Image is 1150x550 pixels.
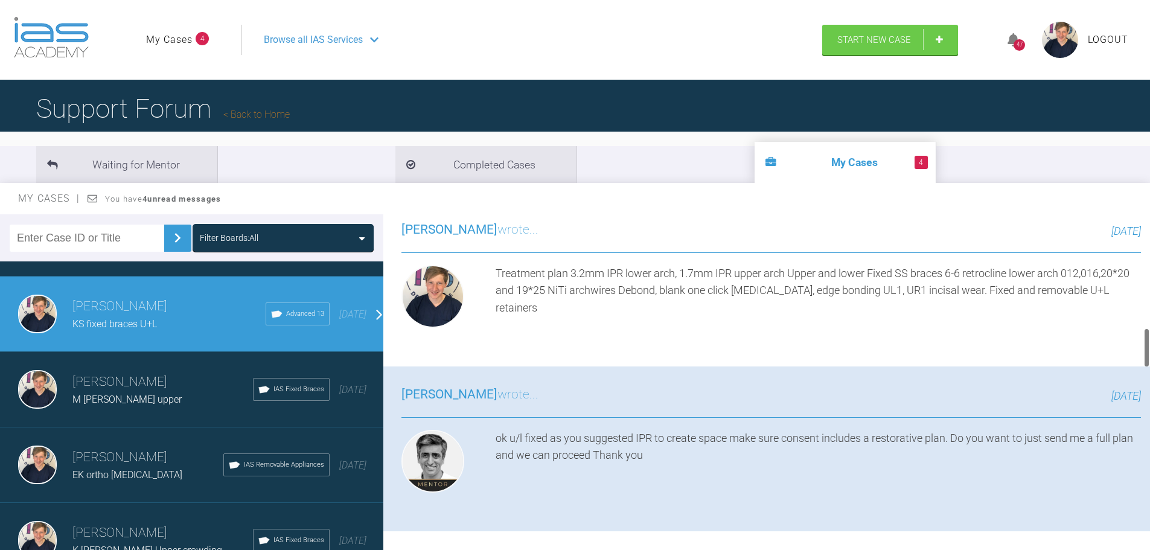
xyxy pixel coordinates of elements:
[10,225,164,252] input: Enter Case ID or Title
[339,459,366,471] span: [DATE]
[72,447,223,468] h3: [PERSON_NAME]
[36,88,290,130] h1: Support Forum
[401,385,538,405] h3: wrote...
[244,459,324,470] span: IAS Removable Appliances
[36,146,217,183] li: Waiting for Mentor
[395,146,577,183] li: Completed Cases
[72,372,253,392] h3: [PERSON_NAME]
[18,193,80,204] span: My Cases
[273,384,324,395] span: IAS Fixed Braces
[286,309,324,319] span: Advanced 13
[339,309,366,320] span: [DATE]
[105,194,222,203] span: You have
[401,220,538,240] h3: wrote...
[1014,39,1025,51] div: 47
[72,318,157,330] span: KS fixed braces U+L
[72,296,266,317] h3: [PERSON_NAME]
[196,32,209,45] span: 4
[14,17,89,58] img: logo-light.3e3ef733.png
[755,142,936,183] li: My Cases
[273,535,324,546] span: IAS Fixed Braces
[1111,225,1141,237] span: [DATE]
[18,446,57,484] img: Jack Gardner
[18,370,57,409] img: Jack Gardner
[401,387,497,401] span: [PERSON_NAME]
[837,34,911,45] span: Start New Case
[339,384,366,395] span: [DATE]
[223,109,290,120] a: Back to Home
[200,231,258,245] div: Filter Boards: All
[915,156,928,169] span: 4
[401,265,464,328] img: Jack Gardner
[496,265,1141,333] div: Treatment plan 3.2mm IPR lower arch, 1.7mm IPR upper arch Upper and lower Fixed SS braces 6-6 ret...
[18,295,57,333] img: Jack Gardner
[72,394,182,405] span: M [PERSON_NAME] upper
[1088,32,1128,48] a: Logout
[339,535,366,546] span: [DATE]
[72,469,182,481] span: EK ortho [MEDICAL_DATA]
[496,430,1141,497] div: ok u/l fixed as you suggested IPR to create space make sure consent includes a restorative plan. ...
[1111,389,1141,402] span: [DATE]
[401,222,497,237] span: [PERSON_NAME]
[168,228,187,248] img: chevronRight.28bd32b0.svg
[1042,22,1078,58] img: profile.png
[264,32,363,48] span: Browse all IAS Services
[822,25,958,55] a: Start New Case
[72,523,253,543] h3: [PERSON_NAME]
[142,194,221,203] strong: 4 unread messages
[146,32,193,48] a: My Cases
[401,430,464,493] img: Asif Chatoo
